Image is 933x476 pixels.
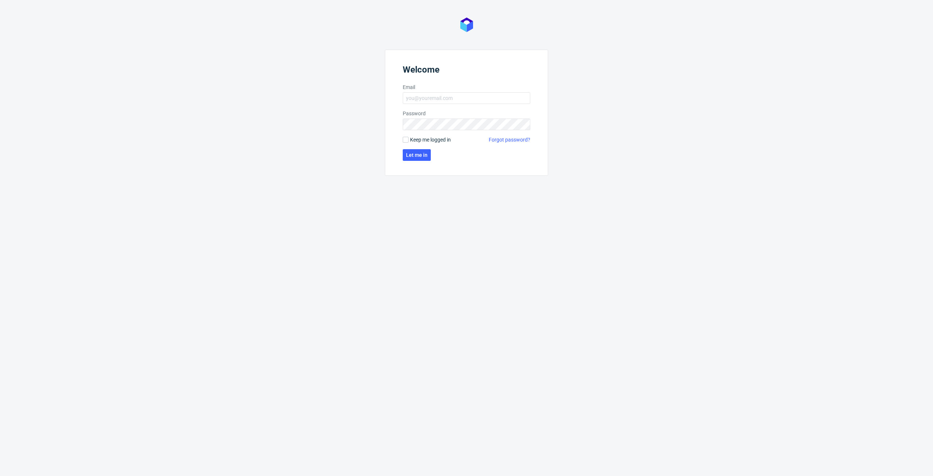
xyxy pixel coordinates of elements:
[489,136,530,143] a: Forgot password?
[410,136,451,143] span: Keep me logged in
[403,92,530,104] input: you@youremail.com
[403,65,530,78] header: Welcome
[406,152,428,158] span: Let me in
[403,110,530,117] label: Password
[403,149,431,161] button: Let me in
[403,84,530,91] label: Email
